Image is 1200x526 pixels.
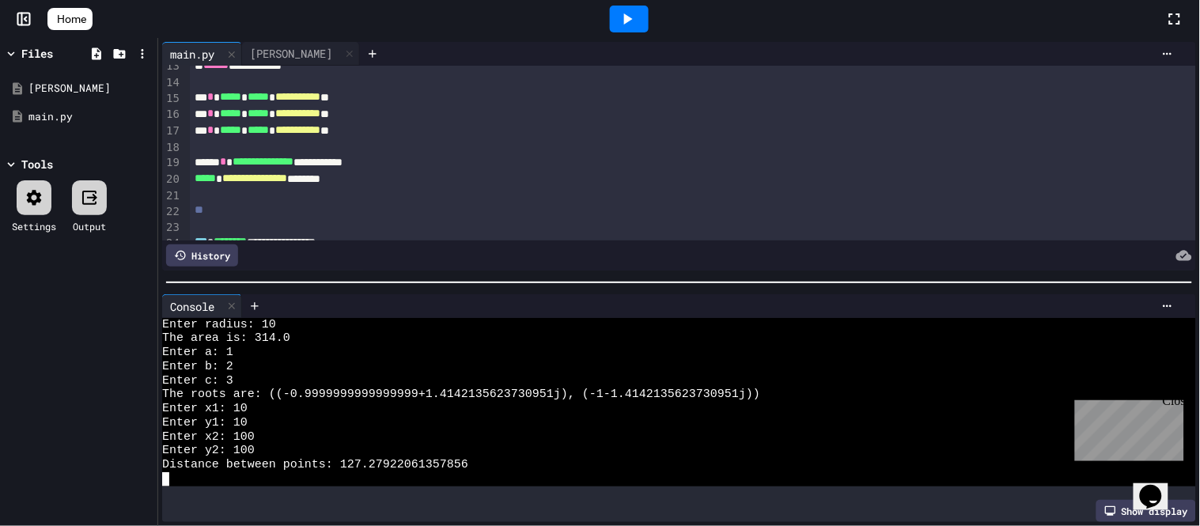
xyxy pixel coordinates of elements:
div: Console [162,294,242,318]
div: [PERSON_NAME] [28,81,152,96]
div: History [166,244,238,267]
span: Enter y1: 10 [162,416,248,430]
div: 21 [162,188,182,204]
div: main.py [162,42,242,66]
span: Enter radius: 10 [162,318,276,332]
div: 14 [162,75,182,91]
div: Tools [21,156,53,172]
div: 16 [162,107,182,123]
div: [PERSON_NAME] [242,42,360,66]
div: Output [73,219,106,233]
span: The roots are: ((-0.9999999999999999+1.4142135623730951j), (-1-1.4142135623730951j)) [162,388,760,402]
div: 13 [162,59,182,75]
div: 19 [162,155,182,172]
div: Chat with us now!Close [6,6,109,100]
span: Distance between points: 127.27922061357856 [162,458,468,472]
div: [PERSON_NAME] [242,45,340,62]
span: Home [57,11,86,27]
div: 23 [162,220,182,236]
div: 20 [162,172,182,188]
div: main.py [162,46,222,62]
span: Enter a: 1 [162,346,233,360]
div: Files [21,45,53,62]
div: Show display [1096,500,1196,522]
span: Enter x1: 10 [162,402,248,416]
span: Enter x2: 100 [162,430,255,445]
span: Enter b: 2 [162,360,233,374]
div: main.py [28,109,152,125]
div: Console [162,298,222,315]
span: The area is: 314.0 [162,331,290,346]
div: 22 [162,204,182,221]
span: Fold line [182,237,190,249]
div: 17 [162,123,182,140]
div: 15 [162,91,182,108]
div: 24 [162,236,182,252]
div: Settings [12,219,56,233]
span: Enter y2: 100 [162,444,255,458]
a: Home [47,8,93,30]
iframe: chat widget [1134,463,1184,510]
div: 18 [162,140,182,156]
span: Enter c: 3 [162,374,233,388]
iframe: chat widget [1069,394,1184,461]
